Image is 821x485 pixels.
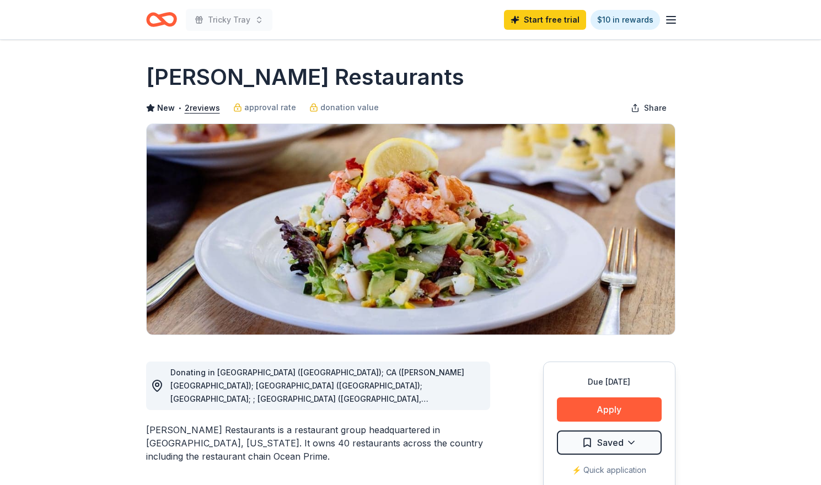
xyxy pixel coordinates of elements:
[157,101,175,115] span: New
[146,7,177,33] a: Home
[591,10,660,30] a: $10 in rewards
[557,397,662,422] button: Apply
[622,97,675,119] button: Share
[597,435,624,450] span: Saved
[233,101,296,114] a: approval rate
[557,375,662,389] div: Due [DATE]
[178,104,181,112] span: •
[244,101,296,114] span: approval rate
[557,430,662,455] button: Saved
[309,101,379,114] a: donation value
[185,101,220,115] button: 2reviews
[186,9,272,31] button: Tricky Tray
[644,101,667,115] span: Share
[320,101,379,114] span: donation value
[504,10,586,30] a: Start free trial
[147,124,675,335] img: Image for Cameron Mitchell Restaurants
[146,62,464,93] h1: [PERSON_NAME] Restaurants
[146,423,490,463] div: [PERSON_NAME] Restaurants is a restaurant group headquartered in [GEOGRAPHIC_DATA], [US_STATE]. I...
[557,464,662,477] div: ⚡️ Quick application
[208,13,250,26] span: Tricky Tray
